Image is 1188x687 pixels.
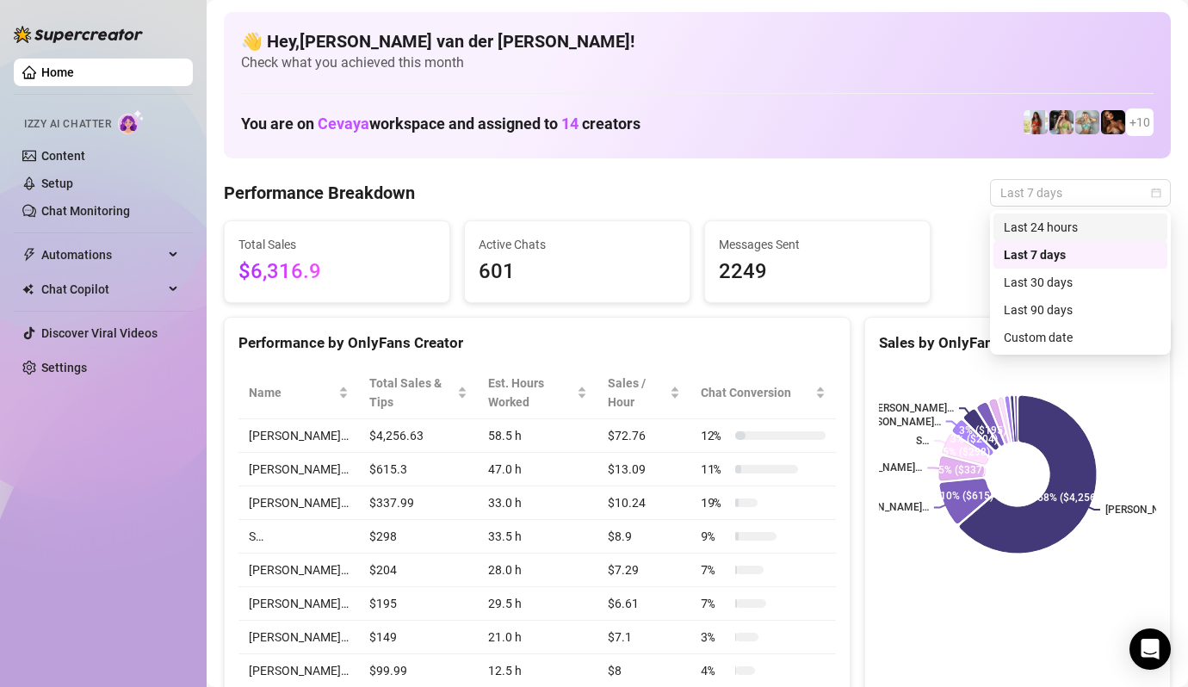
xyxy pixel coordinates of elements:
span: Izzy AI Chatter [24,116,111,133]
td: 58.5 h [478,419,597,453]
span: $6,316.9 [238,256,436,288]
td: 29.5 h [478,587,597,621]
span: 9 % [701,527,728,546]
span: Sales / Hour [608,374,666,412]
span: 12 % [701,426,728,445]
div: Last 24 hours [993,214,1167,241]
td: [PERSON_NAME]… [238,453,359,486]
div: Custom date [1004,328,1157,347]
td: $149 [359,621,478,654]
th: Total Sales & Tips [359,367,478,419]
td: $7.29 [597,554,690,587]
td: $615.3 [359,453,478,486]
td: $6.61 [597,587,690,621]
div: Last 30 days [1004,273,1157,292]
div: Custom date [993,324,1167,351]
span: Messages Sent [719,235,916,254]
span: thunderbolt [22,248,36,262]
span: 3 % [701,628,728,647]
td: [PERSON_NAME]… [238,587,359,621]
td: [PERSON_NAME]… [238,554,359,587]
div: Last 90 days [993,296,1167,324]
img: logo-BBDzfeDw.svg [14,26,143,43]
img: Chat Copilot [22,283,34,295]
span: Total Sales [238,235,436,254]
div: Est. Hours Worked [488,374,573,412]
td: [PERSON_NAME]… [238,486,359,520]
th: Sales / Hour [597,367,690,419]
span: Name [249,383,335,402]
td: 47.0 h [478,453,597,486]
span: Cevaya [318,114,369,133]
img: Olivia [1075,110,1099,134]
h4: 👋 Hey, [PERSON_NAME] van der [PERSON_NAME] ! [241,29,1154,53]
div: Sales by OnlyFans Creator [879,331,1156,355]
a: Discover Viral Videos [41,326,158,340]
a: Home [41,65,74,79]
td: $10.24 [597,486,690,520]
div: Last 24 hours [1004,218,1157,237]
h4: Performance Breakdown [224,181,415,205]
span: 4 % [701,661,728,680]
text: [PERSON_NAME]… [868,403,954,415]
td: 33.0 h [478,486,597,520]
td: $8.9 [597,520,690,554]
div: Last 30 days [993,269,1167,296]
td: $195 [359,587,478,621]
span: calendar [1151,188,1161,198]
span: 7 % [701,560,728,579]
a: Setup [41,176,73,190]
td: $204 [359,554,478,587]
span: 7 % [701,594,728,613]
td: $4,256.63 [359,419,478,453]
td: S… [238,520,359,554]
h1: You are on workspace and assigned to creators [241,114,640,133]
span: Last 7 days [1000,180,1160,206]
td: $298 [359,520,478,554]
span: 14 [561,114,579,133]
text: S… [916,435,929,447]
span: 2249 [719,256,916,288]
div: Last 90 days [1004,300,1157,319]
a: Chat Monitoring [41,204,130,218]
span: Total Sales & Tips [369,374,454,412]
img: Merel [1101,110,1125,134]
td: [PERSON_NAME]… [238,419,359,453]
text: [PERSON_NAME]… [836,462,922,474]
img: Linnebel [1024,110,1048,134]
text: [PERSON_NAME]… [855,416,941,428]
td: $72.76 [597,419,690,453]
td: [PERSON_NAME]… [238,621,359,654]
th: Name [238,367,359,419]
th: Chat Conversion [690,367,836,419]
div: Last 7 days [1004,245,1157,264]
div: Open Intercom Messenger [1129,628,1171,670]
a: Content [41,149,85,163]
div: Last 7 days [993,241,1167,269]
text: [PERSON_NAME]… [843,502,929,514]
span: Automations [41,241,164,269]
td: 33.5 h [478,520,597,554]
span: Check what you achieved this month [241,53,1154,72]
span: Chat Conversion [701,383,812,402]
span: Active Chats [479,235,676,254]
span: + 10 [1129,113,1150,132]
img: AI Chatter [118,109,145,134]
span: 11 % [701,460,728,479]
img: Shary [1049,110,1074,134]
a: Settings [41,361,87,374]
span: 19 % [701,493,728,512]
td: $337.99 [359,486,478,520]
span: Chat Copilot [41,275,164,303]
div: Performance by OnlyFans Creator [238,331,836,355]
td: $7.1 [597,621,690,654]
td: 28.0 h [478,554,597,587]
td: $13.09 [597,453,690,486]
td: 21.0 h [478,621,597,654]
span: 601 [479,256,676,288]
